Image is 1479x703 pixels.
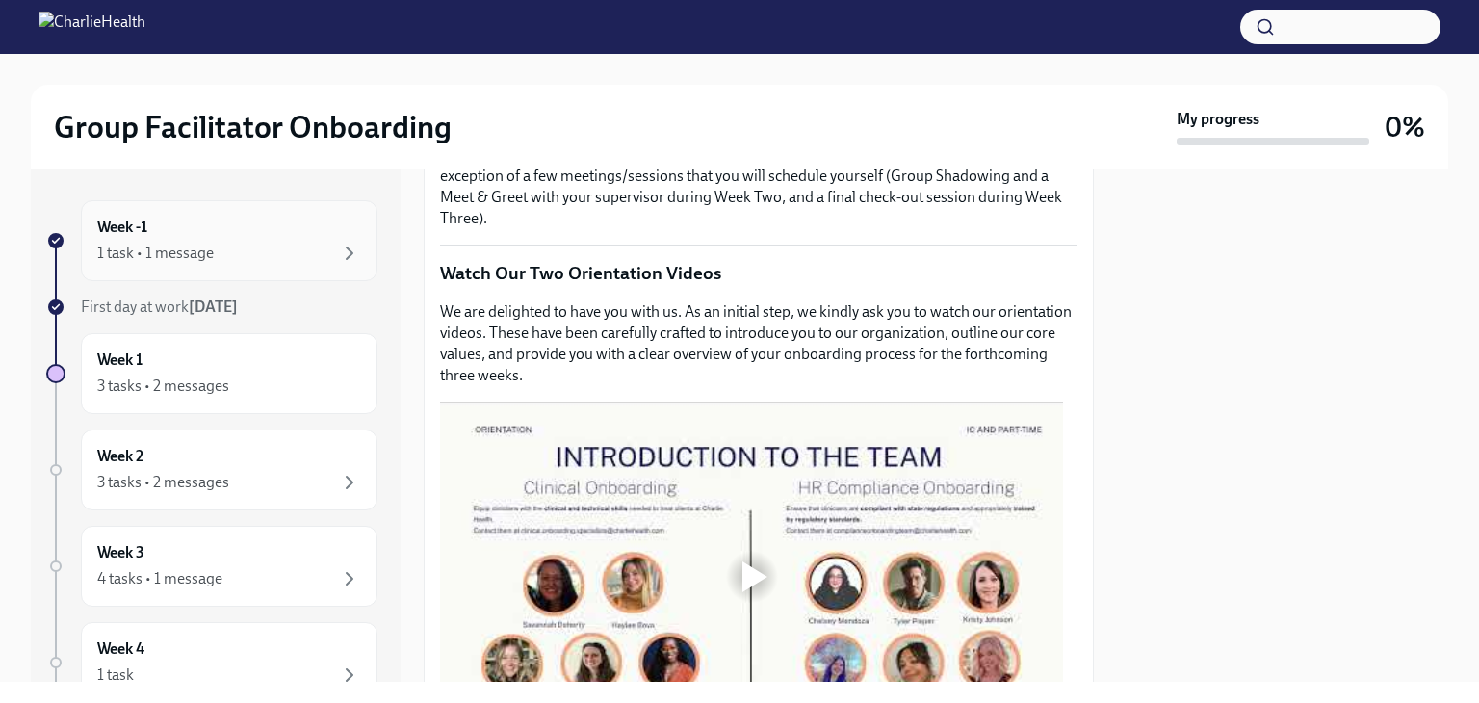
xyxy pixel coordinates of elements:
div: 4 tasks • 1 message [97,568,222,589]
h6: Week 4 [97,638,144,660]
strong: My progress [1177,109,1259,130]
a: Week 13 tasks • 2 messages [46,333,377,414]
img: CharlieHealth [39,12,145,42]
strong: [DATE] [189,298,238,316]
h2: Group Facilitator Onboarding [54,108,452,146]
a: First day at work[DATE] [46,297,377,318]
p: We are delighted to have you with us. As an initial step, we kindly ask you to watch our orientat... [440,301,1077,386]
a: Week 23 tasks • 2 messages [46,430,377,510]
h6: Week 1 [97,350,143,371]
h6: Week 2 [97,446,143,467]
span: First day at work [81,298,238,316]
div: 1 task [97,664,134,686]
a: Week -11 task • 1 message [46,200,377,281]
h6: Week 3 [97,542,144,563]
h6: Week -1 [97,217,147,238]
p: Please note: Most of onboarding is self-paced, and can be done on your own time with the exceptio... [440,144,1077,229]
a: Week 34 tasks • 1 message [46,526,377,607]
h3: 0% [1385,110,1425,144]
a: Week 41 task [46,622,377,703]
div: 1 task • 1 message [97,243,214,264]
p: Watch Our Two Orientation Videos [440,261,1077,286]
div: 3 tasks • 2 messages [97,376,229,397]
div: 3 tasks • 2 messages [97,472,229,493]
